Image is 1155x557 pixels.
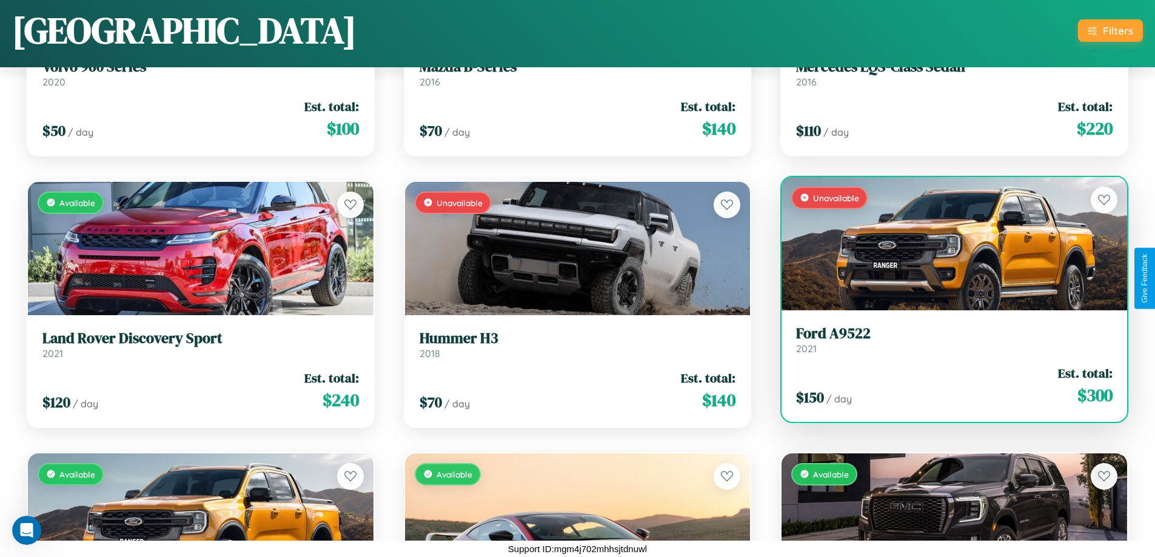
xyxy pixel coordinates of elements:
[796,76,817,88] span: 2016
[702,116,735,141] span: $ 140
[796,58,1113,88] a: Mercedes EQS-Class Sedan2016
[437,469,472,479] span: Available
[420,58,736,76] h3: Mazda B-Series
[420,58,736,88] a: Mazda B-Series2016
[796,58,1113,76] h3: Mercedes EQS-Class Sedan
[420,347,440,359] span: 2018
[420,392,442,412] span: $ 70
[59,469,95,479] span: Available
[73,398,98,410] span: / day
[420,121,442,141] span: $ 70
[42,76,65,88] span: 2020
[327,116,359,141] span: $ 100
[796,342,817,355] span: 2021
[796,325,1113,342] h3: Ford A9522
[59,198,95,208] span: Available
[796,325,1113,355] a: Ford A95222021
[1078,19,1143,42] button: Filters
[12,516,41,545] iframe: Intercom live chat
[42,330,359,359] a: Land Rover Discovery Sport2021
[437,198,483,208] span: Unavailable
[12,5,357,55] h1: [GEOGRAPHIC_DATA]
[813,469,849,479] span: Available
[68,126,93,138] span: / day
[42,121,65,141] span: $ 50
[42,58,359,88] a: Volvo 960 Series2020
[813,193,859,203] span: Unavailable
[702,388,735,412] span: $ 140
[681,369,735,387] span: Est. total:
[42,347,63,359] span: 2021
[508,541,647,557] p: Support ID: mgm4j702mhhsjtdnuwl
[796,387,824,407] span: $ 150
[1103,24,1133,37] div: Filters
[823,126,849,138] span: / day
[420,330,736,359] a: Hummer H32018
[681,98,735,115] span: Est. total:
[42,330,359,347] h3: Land Rover Discovery Sport
[42,58,359,76] h3: Volvo 960 Series
[826,393,852,405] span: / day
[304,98,359,115] span: Est. total:
[1077,116,1113,141] span: $ 220
[796,121,821,141] span: $ 110
[1058,364,1113,382] span: Est. total:
[1058,98,1113,115] span: Est. total:
[420,330,736,347] h3: Hummer H3
[444,398,470,410] span: / day
[1077,383,1113,407] span: $ 300
[323,388,359,412] span: $ 240
[1140,254,1149,303] div: Give Feedback
[444,126,470,138] span: / day
[304,369,359,387] span: Est. total:
[42,392,70,412] span: $ 120
[420,76,440,88] span: 2016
